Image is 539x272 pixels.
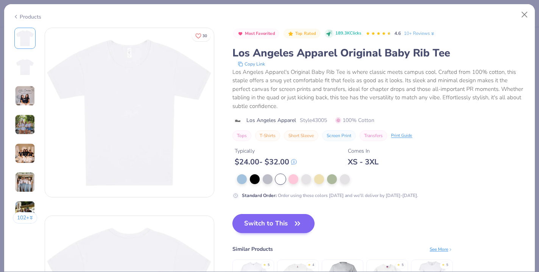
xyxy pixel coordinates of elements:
[348,147,379,155] div: Comes In
[15,201,35,221] img: User generated content
[235,60,267,68] button: copy to clipboard
[232,68,526,111] div: Los Angeles Apparel's Original Baby Rib Tee is where classic meets campus cool. Crafted from 100%...
[312,263,314,268] div: 4
[430,246,453,253] div: See More
[232,245,273,253] div: Similar Products
[300,116,327,124] span: Style 43005
[402,263,403,268] div: 5
[446,263,448,268] div: 5
[245,31,275,36] span: Most Favorited
[517,8,532,22] button: Close
[235,147,297,155] div: Typically
[15,172,35,192] img: User generated content
[404,30,435,37] a: 10+ Reviews
[335,30,361,37] span: 189.3K Clicks
[232,214,315,233] button: Switch to This
[13,13,41,21] div: Products
[16,58,34,76] img: Back
[263,263,266,266] div: ★
[284,130,318,141] button: Short Sleeve
[366,28,391,40] div: 4.6 Stars
[15,143,35,164] img: User generated content
[45,28,214,197] img: Front
[232,130,251,141] button: Tops
[308,263,311,266] div: ★
[15,114,35,135] img: User generated content
[232,46,526,60] div: Los Angeles Apparel Original Baby Rib Tee
[203,34,207,38] span: 30
[233,29,279,39] button: Badge Button
[268,263,269,268] div: 5
[322,130,356,141] button: Screen Print
[15,86,35,106] img: User generated content
[237,31,243,37] img: Most Favorited sort
[232,118,243,124] img: brand logo
[442,263,445,266] div: ★
[246,116,296,124] span: Los Angeles Apparel
[295,31,316,36] span: Top Rated
[16,29,34,47] img: Front
[255,130,280,141] button: T-Shirts
[242,192,277,199] strong: Standard Order :
[192,30,210,41] button: Like
[335,116,374,124] span: 100% Cotton
[288,31,294,37] img: Top Rated sort
[397,263,400,266] div: ★
[394,30,401,36] span: 4.6
[235,157,297,167] div: $ 24.00 - $ 32.00
[348,157,379,167] div: XS - 3XL
[360,130,387,141] button: Transfers
[284,29,320,39] button: Badge Button
[13,212,37,224] button: 102+
[391,133,412,139] div: Print Guide
[242,192,418,199] div: Order using these colors [DATE] and we'll deliver by [DATE]-[DATE].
